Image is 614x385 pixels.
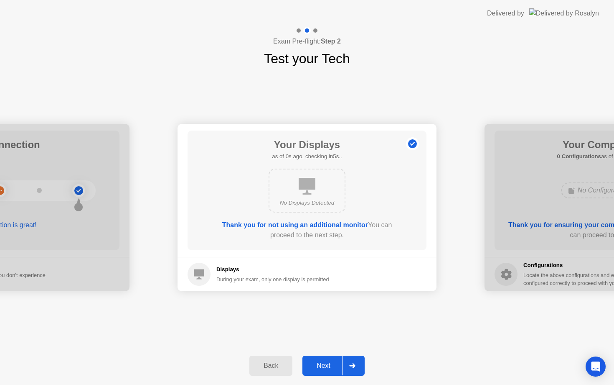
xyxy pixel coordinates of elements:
[222,221,368,228] b: Thank you for not using an additional monitor
[321,38,341,45] b: Step 2
[276,199,338,207] div: No Displays Detected
[305,362,342,370] div: Next
[273,36,341,46] h4: Exam Pre-flight:
[249,356,292,376] button: Back
[272,137,342,152] h1: Your Displays
[529,8,599,18] img: Delivered by Rosalyn
[586,357,606,377] div: Open Intercom Messenger
[302,356,365,376] button: Next
[216,265,329,274] h5: Displays
[216,275,329,283] div: During your exam, only one display is permitted
[211,220,403,240] div: You can proceed to the next step.
[272,152,342,161] h5: as of 0s ago, checking in5s..
[487,8,524,18] div: Delivered by
[252,362,290,370] div: Back
[264,49,350,69] h1: Test your Tech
